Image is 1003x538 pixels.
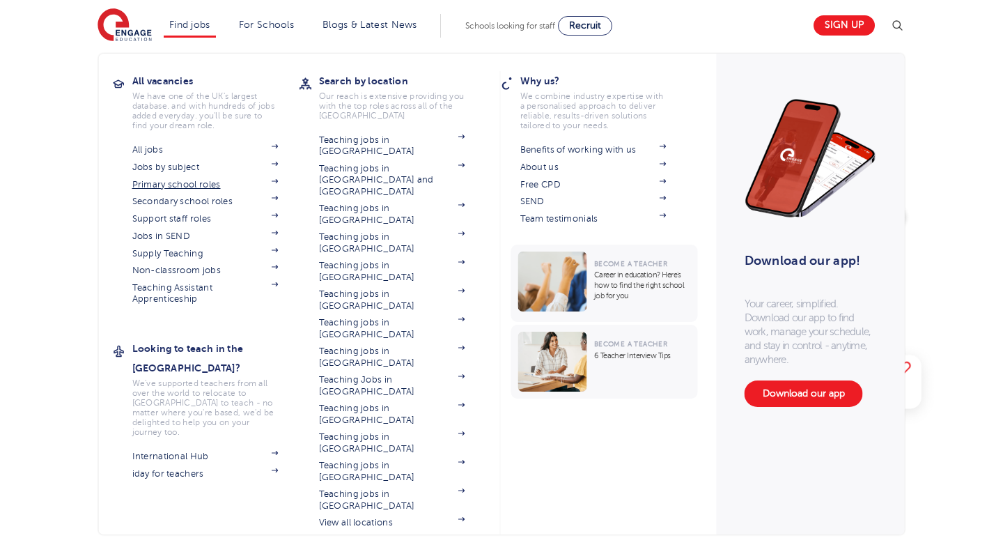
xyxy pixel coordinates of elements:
[132,213,279,224] a: Support staff roles
[132,468,279,479] a: iday for teachers
[569,20,601,31] span: Recruit
[132,162,279,173] a: Jobs by subject
[520,213,667,224] a: Team testimonials
[132,231,279,242] a: Jobs in SEND
[319,203,465,226] a: Teaching jobs in [GEOGRAPHIC_DATA]
[319,91,465,121] p: Our reach is extensive providing you with the top roles across all of the [GEOGRAPHIC_DATA]
[132,196,279,207] a: Secondary school roles
[520,71,687,130] a: Why us?We combine industry expertise with a personalised approach to deliver reliable, results-dr...
[132,378,279,437] p: We've supported teachers from all over the world to relocate to [GEOGRAPHIC_DATA] to teach - no m...
[319,346,465,369] a: Teaching jobs in [GEOGRAPHIC_DATA]
[319,403,465,426] a: Teaching jobs in [GEOGRAPHIC_DATA]
[132,144,279,155] a: All jobs
[520,71,687,91] h3: Why us?
[319,431,465,454] a: Teaching jobs in [GEOGRAPHIC_DATA]
[520,179,667,190] a: Free CPD
[132,179,279,190] a: Primary school roles
[319,460,465,483] a: Teaching jobs in [GEOGRAPHIC_DATA]
[745,297,877,367] p: Your career, simplified. Download our app to find work, manage your schedule, and stay in control...
[511,325,701,399] a: Become a Teacher6 Teacher Interview Tips
[319,289,465,312] a: Teaching jobs in [GEOGRAPHIC_DATA]
[319,517,465,528] a: View all locations
[520,196,667,207] a: SEND
[594,260,667,268] span: Become a Teacher
[319,134,465,157] a: Teaching jobs in [GEOGRAPHIC_DATA]
[319,71,486,91] h3: Search by location
[594,351,691,361] p: 6 Teacher Interview Tips
[319,374,465,397] a: Teaching Jobs in [GEOGRAPHIC_DATA]
[319,260,465,283] a: Teaching jobs in [GEOGRAPHIC_DATA]
[319,231,465,254] a: Teaching jobs in [GEOGRAPHIC_DATA]
[745,245,871,276] h3: Download our app!
[520,91,667,130] p: We combine industry expertise with a personalised approach to deliver reliable, results-driven so...
[814,15,875,36] a: Sign up
[511,245,701,322] a: Become a TeacherCareer in education? Here’s how to find the right school job for you
[239,20,294,30] a: For Schools
[169,20,210,30] a: Find jobs
[132,282,279,305] a: Teaching Assistant Apprenticeship
[465,21,555,31] span: Schools looking for staff
[132,71,300,91] h3: All vacancies
[132,265,279,276] a: Non-classroom jobs
[520,144,667,155] a: Benefits of working with us
[594,270,691,301] p: Career in education? Here’s how to find the right school job for you
[745,381,863,407] a: Download our app
[98,8,152,43] img: Engage Education
[132,339,300,378] h3: Looking to teach in the [GEOGRAPHIC_DATA]?
[594,340,667,348] span: Become a Teacher
[132,248,279,259] a: Supply Teaching
[132,339,300,437] a: Looking to teach in the [GEOGRAPHIC_DATA]?We've supported teachers from all over the world to rel...
[319,489,465,512] a: Teaching jobs in [GEOGRAPHIC_DATA]
[319,317,465,340] a: Teaching jobs in [GEOGRAPHIC_DATA]
[132,91,279,130] p: We have one of the UK's largest database. and with hundreds of jobs added everyday. you'll be sur...
[520,162,667,173] a: About us
[132,71,300,130] a: All vacanciesWe have one of the UK's largest database. and with hundreds of jobs added everyday. ...
[319,71,486,121] a: Search by locationOur reach is extensive providing you with the top roles across all of the [GEOG...
[132,451,279,462] a: International Hub
[322,20,417,30] a: Blogs & Latest News
[319,163,465,197] a: Teaching jobs in [GEOGRAPHIC_DATA] and [GEOGRAPHIC_DATA]
[558,16,612,36] a: Recruit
